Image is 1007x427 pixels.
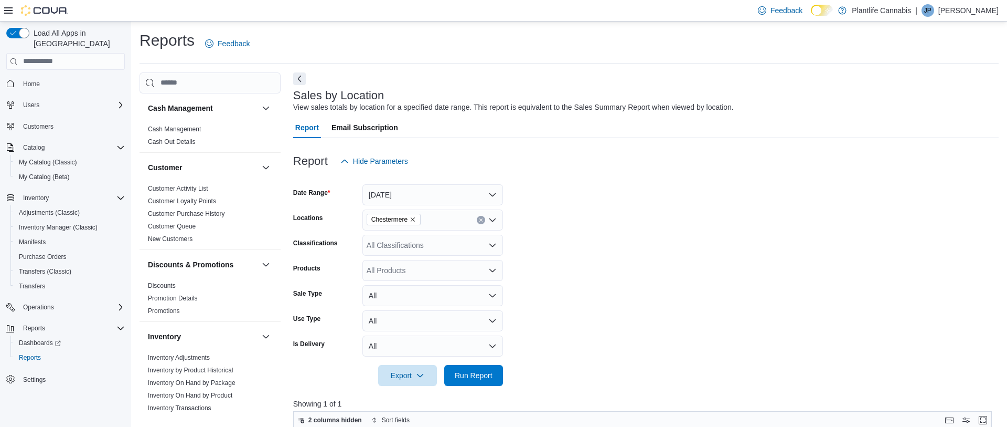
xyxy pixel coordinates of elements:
button: Customer [260,161,272,174]
span: Transfers [15,280,125,293]
span: New Customers [148,235,192,243]
span: Dashboards [15,337,125,349]
a: Inventory On Hand by Product [148,392,232,399]
span: Chestermere [367,214,421,225]
a: Customer Loyalty Points [148,197,216,205]
span: Settings [23,376,46,384]
h3: Discounts & Promotions [148,259,233,270]
div: Jayden Paul [922,4,934,17]
a: Dashboards [10,336,129,350]
span: Settings [19,372,125,386]
a: Settings [19,373,50,386]
span: Customer Purchase History [148,210,225,218]
span: Purchase Orders [19,253,67,261]
h1: Reports [140,30,195,51]
span: Users [23,101,39,109]
span: Inventory Adjustments [148,353,210,362]
a: Inventory Manager (Classic) [15,221,102,234]
a: Promotion Details [148,295,198,302]
span: My Catalog (Classic) [15,156,125,169]
button: Cash Management [148,103,258,113]
span: Report [295,117,319,138]
button: Cash Management [260,102,272,114]
div: View sales totals by location for a specified date range. This report is equivalent to the Sales ... [293,102,734,113]
span: My Catalog (Beta) [15,171,125,183]
button: Enter fullscreen [977,414,989,426]
span: Inventory Manager (Classic) [19,223,98,232]
button: Transfers [10,279,129,294]
span: Feedback [770,5,802,16]
span: JP [924,4,931,17]
span: Home [19,77,125,90]
a: Inventory Transactions [148,404,211,412]
span: Manifests [15,236,125,248]
button: Manifests [10,235,129,249]
span: Operations [23,303,54,311]
p: Plantlife Cannabis [852,4,911,17]
button: Operations [19,301,58,314]
button: Catalog [19,141,49,154]
button: Reports [2,321,129,336]
span: Discounts [148,282,176,290]
a: Dashboards [15,337,65,349]
nav: Complex example [6,72,125,414]
span: Dashboards [19,339,61,347]
p: [PERSON_NAME] [938,4,999,17]
a: Transfers (Classic) [15,265,76,278]
span: Home [23,80,40,88]
button: My Catalog (Classic) [10,155,129,170]
button: All [362,285,503,306]
button: Display options [960,414,972,426]
span: 2 columns hidden [308,416,362,424]
a: Inventory by Product Historical [148,367,233,374]
span: Inventory On Hand by Package [148,379,235,387]
span: Inventory [23,194,49,202]
h3: Customer [148,162,182,173]
div: Discounts & Promotions [140,279,281,321]
span: Customers [23,122,53,131]
button: [DATE] [362,184,503,205]
button: Purchase Orders [10,249,129,264]
div: Cash Management [140,123,281,152]
div: Customer [140,182,281,249]
button: Inventory [19,192,53,204]
button: Open list of options [488,266,497,275]
span: Reports [23,324,45,332]
span: Reports [19,353,41,362]
span: Feedback [218,38,250,49]
button: Operations [2,300,129,315]
h3: Cash Management [148,103,213,113]
button: Next [293,72,306,85]
span: Transfers (Classic) [19,267,71,276]
span: Catalog [19,141,125,154]
span: Customer Activity List [148,184,208,193]
a: Cash Management [148,126,201,133]
label: Products [293,264,320,273]
span: Transfers [19,282,45,290]
p: | [915,4,917,17]
span: Promotions [148,307,180,315]
button: All [362,336,503,357]
a: Inventory Adjustments [148,354,210,361]
span: Cash Out Details [148,138,196,146]
a: Discounts [148,282,176,289]
button: Discounts & Promotions [148,259,258,270]
button: Users [19,99,44,111]
label: Locations [293,214,323,222]
label: Is Delivery [293,340,325,348]
button: Settings [2,371,129,387]
span: Export [384,365,431,386]
span: Reports [15,351,125,364]
img: Cova [21,5,68,16]
span: Customer Queue [148,222,196,231]
h3: Sales by Location [293,89,384,102]
button: Discounts & Promotions [260,258,272,271]
button: Inventory [260,330,272,343]
span: Purchase Orders [15,251,125,263]
a: Cash Out Details [148,138,196,145]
